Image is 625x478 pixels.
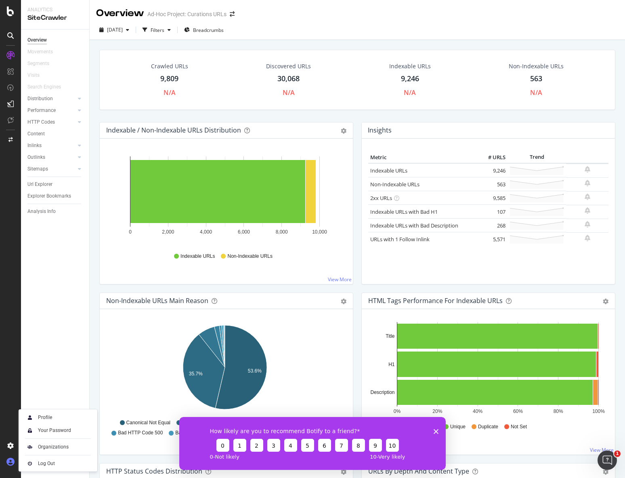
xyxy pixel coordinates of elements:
text: H1 [388,362,395,367]
svg: A chart. [106,152,344,245]
div: Your Password [38,427,71,434]
img: prfnF3csMXgAAAABJRU5ErkJggg== [25,459,35,468]
span: Duplicate [478,423,498,430]
div: Overview [96,6,144,20]
text: 100% [592,409,605,414]
text: Title [386,333,395,339]
th: Metric [368,152,475,164]
div: Url Explorer [27,180,52,189]
td: 107 [475,205,508,219]
span: 2025 Aug. 13th [107,26,123,33]
div: SiteCrawler [27,13,83,23]
span: Non-Indexable URLs [227,253,272,260]
div: gear [341,128,346,134]
a: Performance [27,106,76,115]
td: 5,571 [475,232,508,246]
img: AtrBVVRoAgWaAAAAAElFTkSuQmCC [25,442,35,452]
div: 30,068 [277,74,300,84]
text: 20% [432,409,442,414]
div: Profile [38,414,52,421]
div: Search Engines [27,83,61,91]
a: Inlinks [27,141,76,150]
td: 9,246 [475,163,508,177]
text: 60% [513,409,523,414]
text: 6,000 [238,229,250,235]
div: bell-plus [585,194,590,200]
td: 268 [475,219,508,232]
div: Visits [27,71,40,80]
a: Your Password [22,425,94,436]
text: 2,000 [162,229,174,235]
a: Indexable URLs with Bad H1 [370,208,438,215]
div: bell-plus [585,221,590,227]
div: 9,246 [401,74,419,84]
td: 563 [475,177,508,191]
div: gear [603,299,608,304]
a: Analysis Info [27,207,84,216]
text: 0% [394,409,401,414]
a: Indexable URLs [370,167,407,174]
a: 2xx URLs [370,194,392,202]
iframe: Intercom live chat [598,451,617,470]
div: N/A [164,88,176,97]
text: Description [370,390,394,395]
img: Xx2yTbCeVcdxHMdxHOc+8gctb42vCocUYgAAAABJRU5ErkJggg== [25,413,35,422]
div: Movements [27,48,53,56]
text: 35.7% [189,371,203,377]
a: Distribution [27,95,76,103]
text: 10,000 [312,229,327,235]
div: gear [341,469,346,475]
a: HTTP Codes [27,118,76,126]
a: Organizations [22,441,94,453]
div: Indexable / Non-Indexable URLs Distribution [106,126,241,134]
span: Indexable URLs [180,253,215,260]
div: HTML Tags Performance for Indexable URLs [368,297,503,305]
div: arrow-right-arrow-left [230,11,235,17]
div: 9,809 [160,74,178,84]
div: Outlinks [27,153,45,162]
span: Bad HTTP Code 404 [175,430,220,436]
h4: Insights [368,125,392,136]
text: 53.6% [248,368,262,374]
div: Discovered URLs [266,62,311,70]
button: [DATE] [96,23,132,36]
a: Indexable URLs with Bad Description [370,222,458,229]
svg: A chart. [106,322,344,416]
div: HTTP Status Codes Distribution [106,467,202,475]
a: URLs with 1 Follow Inlink [370,236,430,243]
div: Overview [27,36,47,44]
span: Breadcrumbs [193,27,224,34]
div: gear [341,299,346,304]
th: Trend [508,152,566,164]
div: Sitemaps [27,165,48,173]
div: Filters [151,27,164,34]
a: Profile [22,412,94,423]
div: URLs by Depth and Content Type [368,467,469,475]
button: Breadcrumbs [181,23,227,36]
text: 4,000 [200,229,212,235]
iframe: Survey from Botify [179,417,446,470]
div: N/A [283,88,295,97]
a: Non-Indexable URLs [370,181,419,188]
div: Ad-Hoc Project: Curations URLs [147,10,227,18]
div: Performance [27,106,56,115]
a: View More [328,276,352,283]
div: gear [603,469,608,475]
text: 0 [129,229,132,235]
a: Sitemaps [27,165,76,173]
div: Crawled URLs [151,62,188,70]
a: Url Explorer [27,180,84,189]
text: 40% [473,409,482,414]
a: Content [27,130,84,138]
span: 1 [614,451,621,457]
a: View More [590,446,614,453]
